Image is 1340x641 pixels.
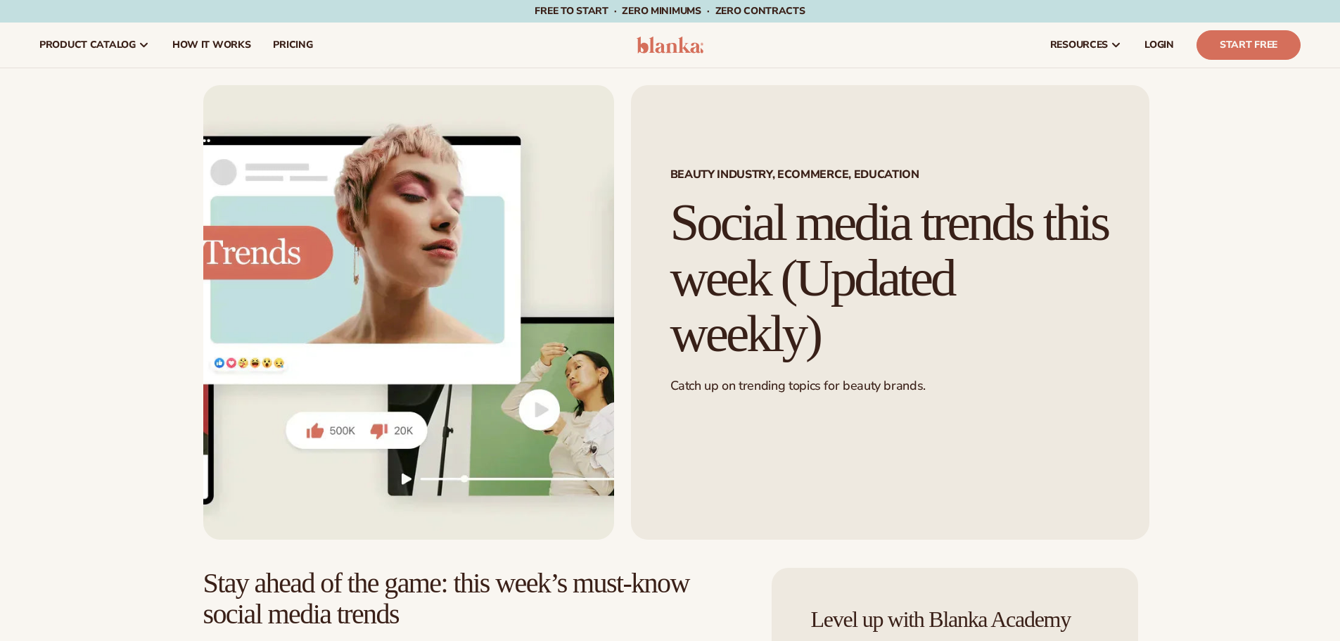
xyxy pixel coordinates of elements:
span: How It Works [172,39,251,51]
h4: Level up with Blanka Academy [811,607,1099,632]
span: LOGIN [1144,39,1174,51]
span: Free to start · ZERO minimums · ZERO contracts [535,4,805,18]
a: resources [1039,23,1133,68]
a: LOGIN [1133,23,1185,68]
a: How It Works [161,23,262,68]
a: Start Free [1197,30,1301,60]
h1: Social media trends this week (Updated weekly) [670,195,1110,361]
a: product catalog [28,23,161,68]
span: resources [1050,39,1108,51]
span: Catch up on trending topics for beauty brands. [670,377,926,394]
span: pricing [273,39,312,51]
a: pricing [262,23,324,68]
h2: Stay ahead of the game: this week’s must-know social media trends [203,568,744,630]
img: logo [637,37,703,53]
span: product catalog [39,39,136,51]
img: Social media trends this week (Updated weekly) [203,85,614,540]
span: Beauty Industry, Ecommerce, Education [670,169,1110,180]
